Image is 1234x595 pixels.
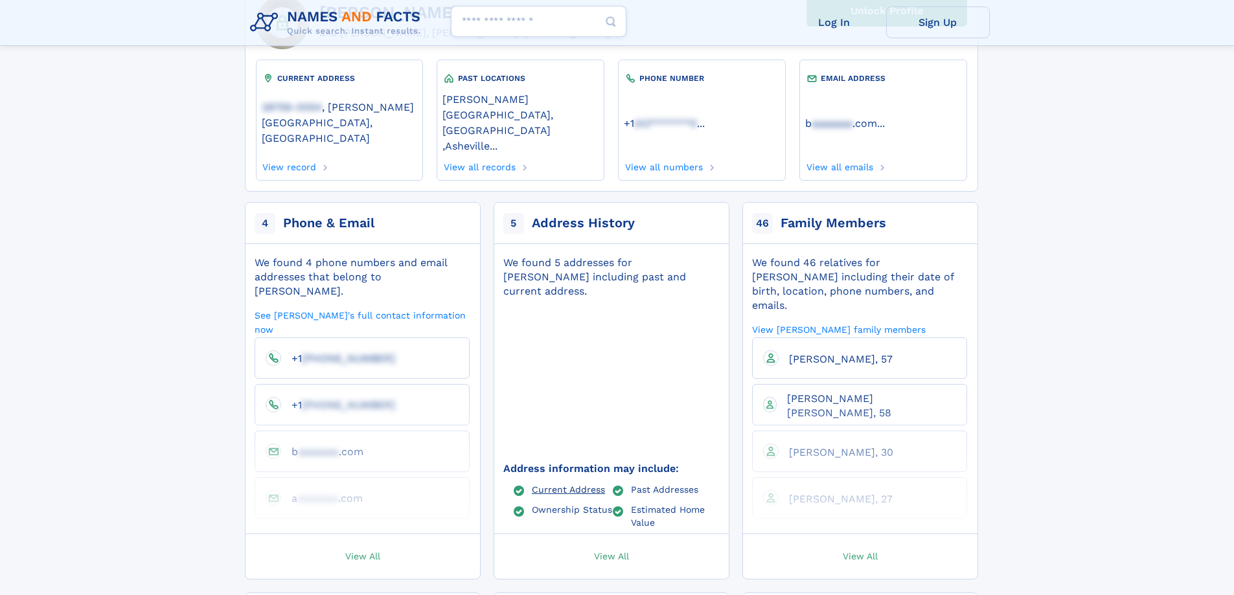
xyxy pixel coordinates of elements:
input: search input [451,6,626,37]
span: 46 [752,213,773,234]
span: [PHONE_NUMBER] [302,399,395,411]
a: [PERSON_NAME], 27 [779,492,893,504]
span: View All [594,550,629,561]
div: Address History [532,214,635,232]
div: We found 4 phone numbers and email addresses that belong to [PERSON_NAME]. [255,256,470,298]
a: View all records [442,158,516,172]
span: 4 [255,213,275,234]
span: [PERSON_NAME], 57 [789,353,893,365]
span: aaaaaaa [812,117,852,129]
a: baaaaaaa.com [281,445,363,457]
div: Address information may include: [503,462,718,476]
span: [PERSON_NAME], 30 [789,446,893,458]
span: [PHONE_NUMBER] [302,352,395,365]
a: View all emails [805,158,873,172]
a: View [PERSON_NAME] family members [752,323,926,335]
a: ... [805,117,961,129]
span: View All [843,550,878,561]
a: [PERSON_NAME] [PERSON_NAME], 58 [777,392,956,418]
img: Logo Names and Facts [245,5,431,40]
div: We found 5 addresses for [PERSON_NAME] including past and current address. [503,256,718,298]
img: Map with markers on addresses Brett D Adcock [481,272,740,488]
a: View All [239,534,486,579]
a: Log In [783,6,886,38]
a: ... [624,117,779,129]
a: [PERSON_NAME][GEOGRAPHIC_DATA], [GEOGRAPHIC_DATA] [442,92,598,137]
a: [PERSON_NAME], 57 [779,352,893,365]
a: View All [737,534,984,579]
div: Phone & Email [283,214,374,232]
div: , [442,85,598,158]
a: View All [488,534,735,579]
a: Sign Up [886,6,990,38]
div: EMAIL ADDRESS [805,72,961,85]
span: [PERSON_NAME], 27 [789,493,893,505]
a: +1[PHONE_NUMBER] [281,352,395,364]
a: Current Address [532,484,605,494]
div: Family Members [781,214,886,232]
a: Asheville... [445,139,497,152]
button: Search Button [595,6,626,38]
a: baaaaaaa.com [805,116,877,129]
a: aaaaaaaa.com [281,491,363,504]
a: See [PERSON_NAME]'s full contact information now [255,309,470,335]
span: View All [345,550,380,561]
a: Past Addresses [631,484,698,494]
a: View all numbers [624,158,703,172]
a: +1[PHONE_NUMBER] [281,398,395,410]
div: PHONE NUMBER [624,72,779,85]
span: aaaaaaa [298,445,339,458]
a: Estimated Home Value [631,504,718,527]
span: aaaaaaa [297,492,338,504]
a: Ownership Status [532,504,612,514]
a: [PERSON_NAME], 30 [779,445,893,458]
span: 5 [503,213,524,234]
a: 28759-0054, [PERSON_NAME][GEOGRAPHIC_DATA], [GEOGRAPHIC_DATA] [262,100,417,144]
div: We found 46 relatives for [PERSON_NAME] including their date of birth, location, phone numbers, a... [752,256,967,313]
div: PAST LOCATIONS [442,72,598,85]
span: [PERSON_NAME] [PERSON_NAME], 58 [787,392,891,419]
div: CURRENT ADDRESS [262,72,417,85]
a: View record [262,158,317,172]
span: 28759-0054 [262,101,322,113]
